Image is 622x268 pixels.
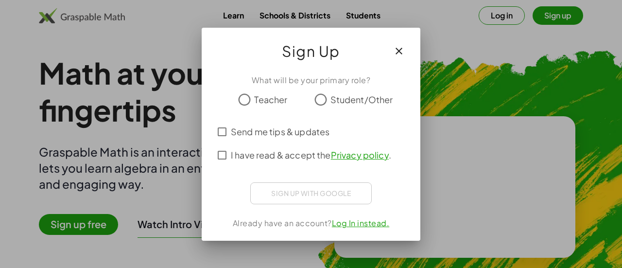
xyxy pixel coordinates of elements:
span: Send me tips & updates [231,125,329,138]
span: Teacher [254,93,287,106]
a: Privacy policy [331,149,389,161]
span: I have read & accept the . [231,148,391,161]
span: Student/Other [330,93,393,106]
div: Already have an account? [213,217,409,229]
span: Sign Up [282,39,340,63]
div: What will be your primary role? [213,74,409,86]
a: Log In instead. [332,218,390,228]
